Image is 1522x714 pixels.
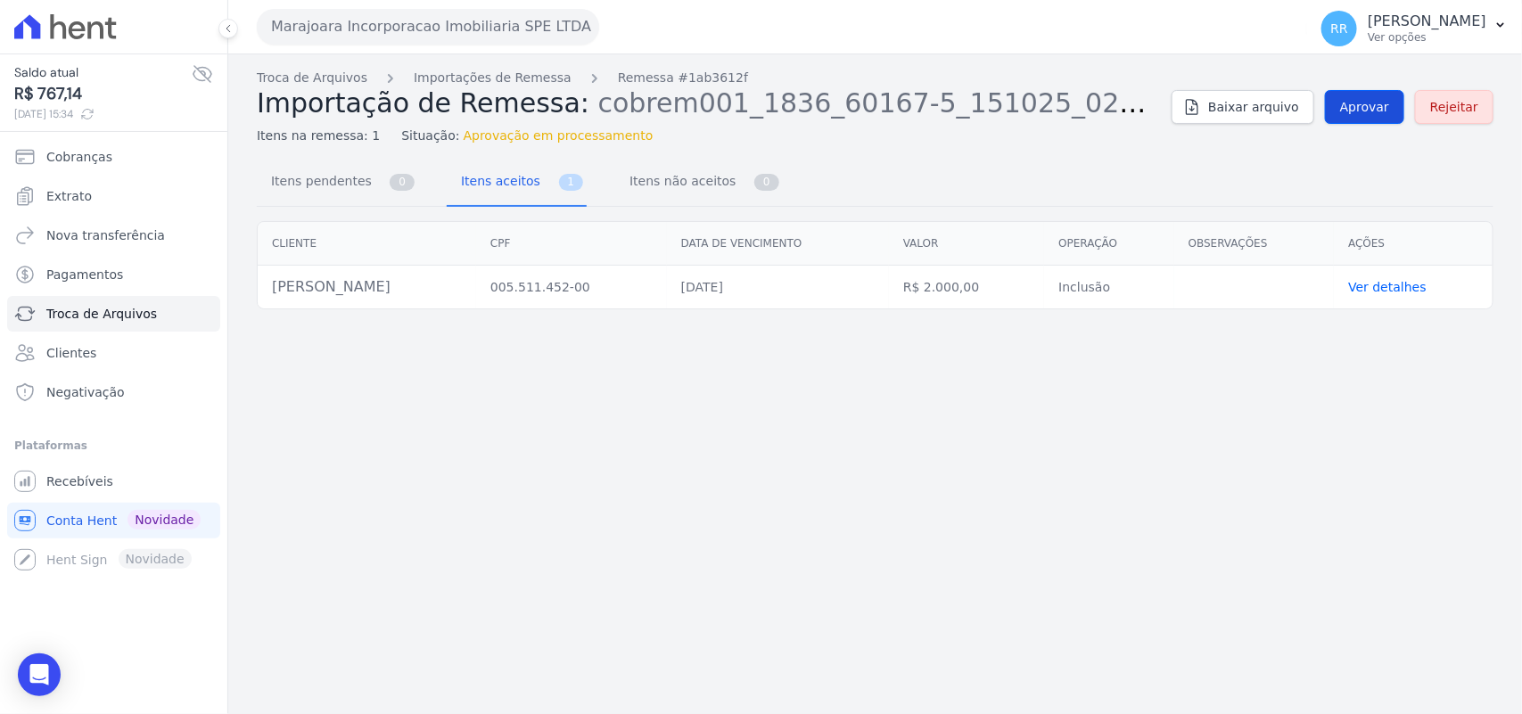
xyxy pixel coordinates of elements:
th: Valor [889,222,1044,266]
td: Inclusão [1044,266,1173,309]
button: Marajoara Incorporacao Imobiliaria SPE LTDA [257,9,599,45]
th: Data de vencimento [667,222,889,266]
a: Troca de Arquivos [257,69,367,87]
th: CPF [476,222,667,266]
a: Itens aceitos 1 [447,160,587,207]
span: Baixar arquivo [1208,98,1299,116]
span: R$ 767,14 [14,82,192,106]
span: 1 [559,174,584,191]
div: Plataformas [14,435,213,456]
span: Clientes [46,344,96,362]
span: Pagamentos [46,266,123,283]
a: Negativação [7,374,220,410]
th: Observações [1174,222,1334,266]
span: Conta Hent [46,512,117,529]
span: Importação de Remessa: [257,87,589,119]
a: Troca de Arquivos [7,296,220,332]
span: Situação: [401,127,459,145]
span: Troca de Arquivos [46,305,157,323]
span: Cobranças [46,148,112,166]
a: Remessa #1ab3612f [618,69,748,87]
span: Negativação [46,383,125,401]
p: [PERSON_NAME] [1368,12,1486,30]
span: Extrato [46,187,92,205]
span: Rejeitar [1430,98,1478,116]
td: 005.511.452-00 [476,266,667,309]
a: Conta Hent Novidade [7,503,220,538]
a: Aprovar [1325,90,1404,124]
a: Recebíveis [7,464,220,499]
span: Nova transferência [46,226,165,244]
span: cobrem001_1836_60167-5_151025_021.TXT [598,86,1196,119]
a: Ver detalhes [1348,280,1427,294]
button: RR [PERSON_NAME] Ver opções [1307,4,1522,53]
nav: Breadcrumb [257,69,1157,87]
span: Aprovar [1340,98,1389,116]
a: Importações de Remessa [414,69,572,87]
span: 0 [754,174,779,191]
nav: Tab selector [257,160,783,207]
a: Clientes [7,335,220,371]
p: Ver opções [1368,30,1486,45]
a: Pagamentos [7,257,220,292]
td: [DATE] [667,266,889,309]
span: Itens na remessa: 1 [257,127,380,145]
span: Aprovação em processamento [464,127,654,145]
a: Extrato [7,178,220,214]
span: Saldo atual [14,63,192,82]
span: [DATE] 15:34 [14,106,192,122]
a: Baixar arquivo [1172,90,1314,124]
a: Itens pendentes 0 [257,160,418,207]
a: Itens não aceitos 0 [615,160,783,207]
th: Cliente [258,222,476,266]
span: 0 [390,174,415,191]
div: Open Intercom Messenger [18,653,61,696]
a: Cobranças [7,139,220,175]
span: Recebíveis [46,472,113,490]
span: Itens aceitos [450,163,544,199]
span: RR [1330,22,1347,35]
a: Nova transferência [7,217,220,253]
span: Itens pendentes [260,163,375,199]
th: Operação [1044,222,1173,266]
th: Ações [1334,222,1493,266]
td: R$ 2.000,00 [889,266,1044,309]
a: Rejeitar [1415,90,1493,124]
span: Itens não aceitos [619,163,739,199]
td: [PERSON_NAME] [258,266,476,309]
nav: Sidebar [14,139,213,578]
span: Novidade [128,510,201,529]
